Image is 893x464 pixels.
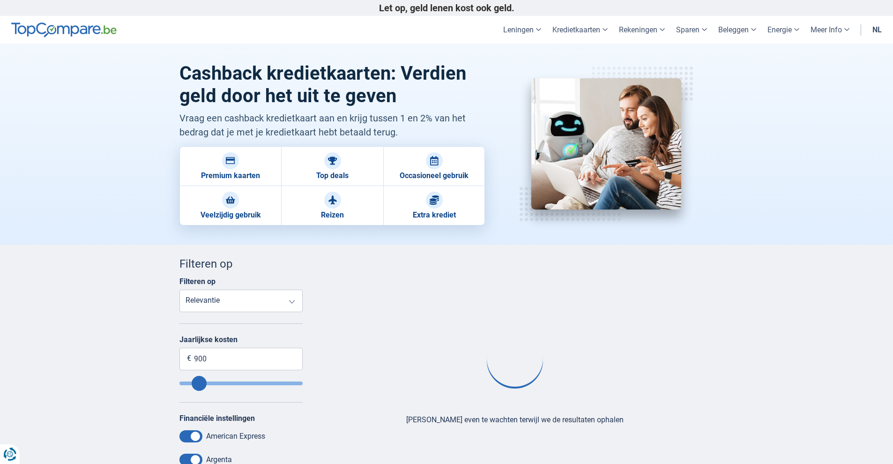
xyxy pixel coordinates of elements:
[547,16,613,44] a: Kredietkaarten
[179,62,485,107] h1: Cashback kredietkaarten: Verdien geld door het uit te geven
[179,382,303,385] input: Annualfee
[11,22,117,37] img: TopCompare
[406,415,624,426] div: [PERSON_NAME] even te wachten terwijl we de resultaten ophalen
[179,414,255,423] label: Financiële instellingen
[179,186,281,225] a: Veelzijdig gebruik Veelzijdig gebruik
[762,16,805,44] a: Energie
[430,156,439,165] img: Occasioneel gebruik
[226,195,235,205] img: Veelzijdig gebruik
[713,16,762,44] a: Beleggen
[281,146,383,186] a: Top deals Top deals
[179,335,303,344] label: Jaarlijkse kosten
[206,432,265,441] label: American Express
[226,156,235,165] img: Premium kaarten
[613,16,670,44] a: Rekeningen
[179,2,714,14] p: Let op, geld lenen kost ook geld.
[430,195,439,205] img: Extra krediet
[805,16,855,44] a: Meer Info
[179,146,281,186] a: Premium kaarten Premium kaarten
[179,256,303,272] div: Filteren op
[281,186,383,225] a: Reizen Reizen
[383,186,485,225] a: Extra krediet Extra krediet
[179,277,216,286] label: Filteren op
[670,16,713,44] a: Sparen
[179,111,485,139] p: Vraag een cashback kredietkaart aan en krijg tussen 1 en 2% van het bedrag dat je met je kredietk...
[328,195,337,205] img: Reizen
[206,455,232,464] label: Argenta
[328,156,337,165] img: Top deals
[187,353,191,364] span: €
[498,16,547,44] a: Leningen
[531,78,681,210] img: Extra krediet
[867,16,887,44] a: nl
[383,146,485,186] a: Occasioneel gebruik Occasioneel gebruik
